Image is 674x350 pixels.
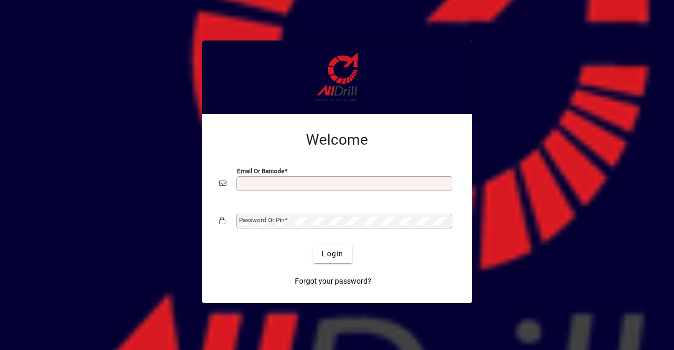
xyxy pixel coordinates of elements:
[239,216,284,224] mat-label: Password or Pin
[237,167,284,175] mat-label: Email or Barcode
[291,272,375,291] a: Forgot your password?
[322,248,343,259] span: Login
[313,244,352,263] button: Login
[219,131,455,149] h2: Welcome
[295,276,371,287] span: Forgot your password?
